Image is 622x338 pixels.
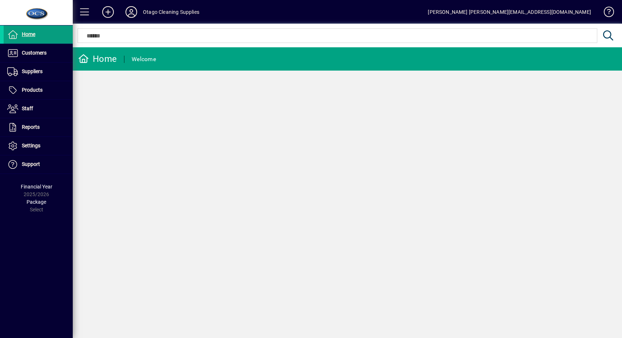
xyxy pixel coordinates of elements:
span: Package [27,199,46,205]
div: Welcome [132,53,156,65]
a: Products [4,81,73,99]
button: Profile [120,5,143,19]
span: Financial Year [21,184,52,190]
span: Support [22,161,40,167]
span: Settings [22,143,40,148]
a: Settings [4,137,73,155]
div: [PERSON_NAME] [PERSON_NAME][EMAIL_ADDRESS][DOMAIN_NAME] [428,6,591,18]
a: Knowledge Base [598,1,613,25]
a: Customers [4,44,73,62]
button: Add [96,5,120,19]
span: Products [22,87,43,93]
span: Staff [22,106,33,111]
span: Customers [22,50,47,56]
a: Staff [4,100,73,118]
span: Home [22,31,35,37]
a: Support [4,155,73,174]
span: Suppliers [22,68,43,74]
div: Otago Cleaning Supplies [143,6,199,18]
a: Reports [4,118,73,136]
span: Reports [22,124,40,130]
div: Home [78,53,117,65]
a: Suppliers [4,63,73,81]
